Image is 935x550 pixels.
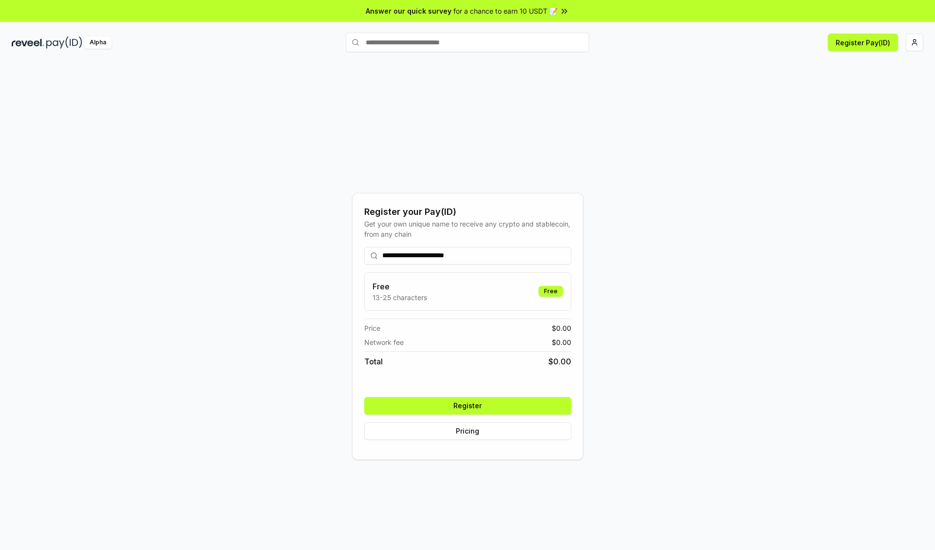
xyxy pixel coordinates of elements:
[364,219,571,239] div: Get your own unique name to receive any crypto and stablecoin, from any chain
[46,37,82,49] img: pay_id
[364,323,380,333] span: Price
[548,356,571,367] span: $ 0.00
[539,286,563,297] div: Free
[364,205,571,219] div: Register your Pay(ID)
[373,292,427,303] p: 13-25 characters
[366,6,451,16] span: Answer our quick survey
[828,34,898,51] button: Register Pay(ID)
[552,323,571,333] span: $ 0.00
[364,356,383,367] span: Total
[364,337,404,347] span: Network fee
[12,37,44,49] img: reveel_dark
[364,422,571,440] button: Pricing
[84,37,112,49] div: Alpha
[453,6,558,16] span: for a chance to earn 10 USDT 📝
[364,397,571,415] button: Register
[552,337,571,347] span: $ 0.00
[373,281,427,292] h3: Free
